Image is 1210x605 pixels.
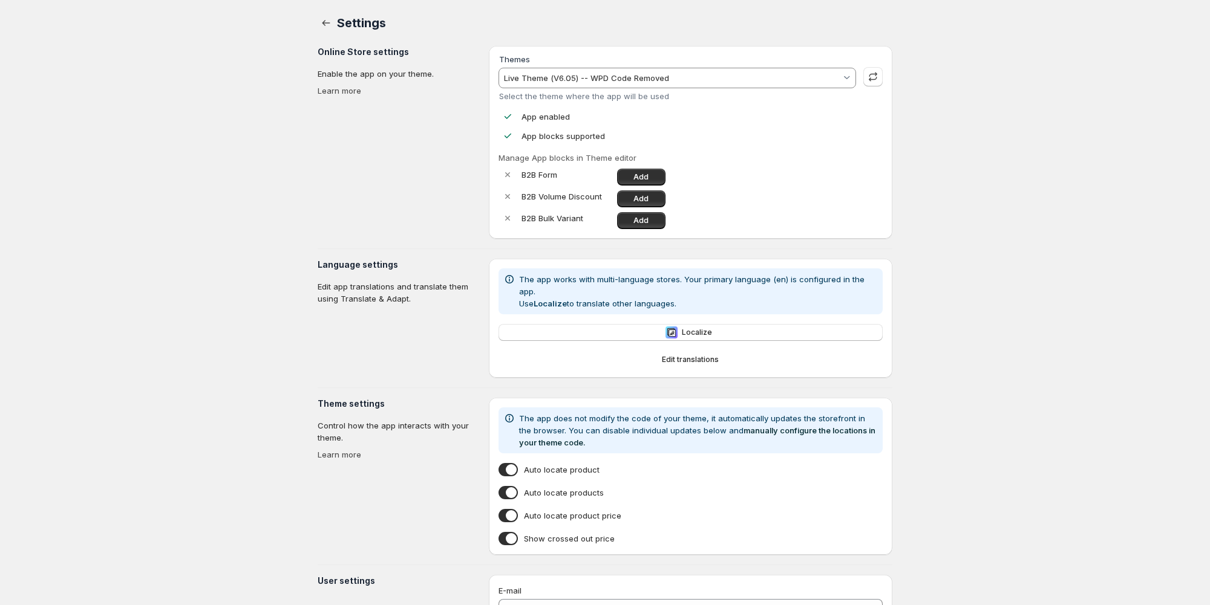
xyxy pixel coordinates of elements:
p: The app works with multi-language stores. Your primary language (en) is configured in the app. Us... [519,273,878,309]
label: Themes [499,54,530,64]
p: The app does not modify the code of your theme, it automatically updates the storefront in the br... [519,412,878,448]
p: App enabled [522,111,570,123]
span: Show crossed out price [524,532,615,545]
h3: User settings [318,575,479,587]
span: Auto locate products [524,487,604,499]
p: Edit app translations and translate them using Translate & Adapt. [318,280,479,305]
h3: Theme settings [318,398,479,410]
a: Learn more [318,450,361,459]
p: Enable the app on your theme. [318,68,479,80]
a: Add [617,169,665,186]
button: LocalizeLocalize [499,324,883,341]
b: Localize [534,299,567,308]
p: Control how the app interacts with your theme. [318,419,479,444]
p: App blocks supported [522,130,605,142]
div: Select the theme where the app will be used [499,91,856,101]
h3: Language settings [318,259,479,271]
a: Learn more [318,86,361,95]
span: Auto locate product price [524,510,621,522]
a: Add [617,190,665,207]
p: B2B Bulk Variant [522,212,612,224]
p: B2B Form [522,169,612,181]
a: Add [617,212,665,229]
span: Edit translations [662,355,719,364]
span: Add [633,216,649,225]
p: Manage App blocks in Theme editor [499,152,883,164]
span: Auto locate product [524,464,600,476]
span: Settings [337,16,385,30]
button: Edit translations [499,351,883,368]
span: Add [633,194,649,204]
span: E-mail [499,586,522,595]
img: Localize [665,326,678,338]
h3: Online Store settings [318,46,479,58]
p: B2B Volume Discount [522,190,612,202]
span: Localize [682,328,712,337]
span: Add [633,172,649,182]
a: manually configure the locations in your theme code. [519,425,875,447]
